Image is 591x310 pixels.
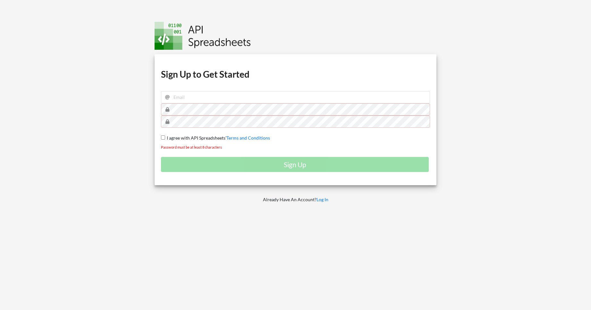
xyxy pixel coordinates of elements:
[226,135,270,141] a: Terms and Conditions
[165,135,226,141] span: I agree with API Spreadsheets'
[161,68,430,80] h1: Sign Up to Get Started
[155,22,251,50] img: Logo.png
[317,197,328,202] a: Log In
[150,196,441,203] p: Already Have An Account?
[161,91,430,103] input: Email
[161,145,222,149] small: Password must be at least 8 characters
